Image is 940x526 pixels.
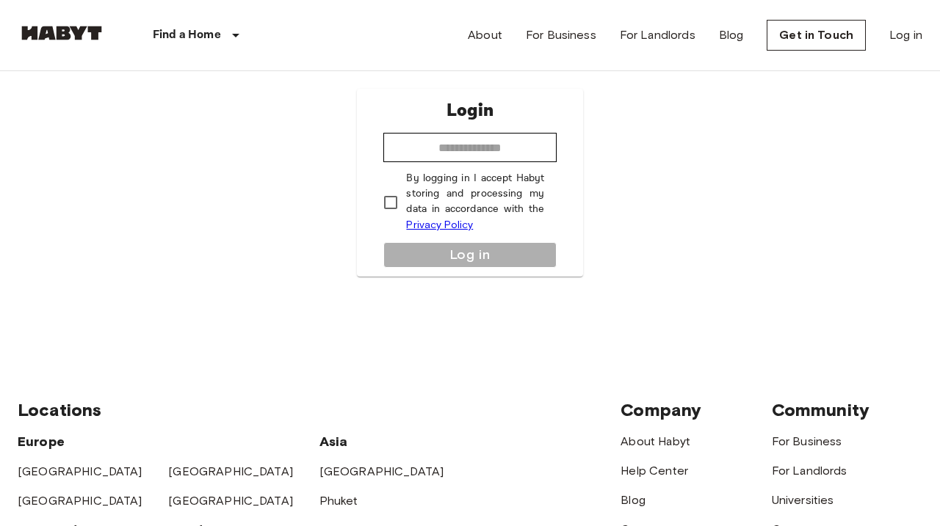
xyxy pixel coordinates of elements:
a: Universities [772,493,834,507]
a: [GEOGRAPHIC_DATA] [18,464,142,478]
span: Asia [319,434,348,450]
a: For Business [526,26,596,44]
a: For Landlords [620,26,695,44]
a: [GEOGRAPHIC_DATA] [168,494,293,508]
span: Europe [18,434,65,450]
a: About Habyt [621,434,690,448]
p: Login [446,98,493,124]
a: Phuket [319,494,358,508]
p: Find a Home [153,26,221,44]
a: Blog [621,493,646,507]
a: [GEOGRAPHIC_DATA] [18,494,142,508]
a: For Landlords [772,464,847,478]
a: Privacy Policy [406,219,473,231]
img: Habyt [18,26,106,40]
a: [GEOGRAPHIC_DATA] [319,464,444,478]
a: Blog [719,26,744,44]
p: By logging in I accept Habyt storing and processing my data in accordance with the [406,171,544,233]
a: For Business [772,434,842,448]
a: Help Center [621,464,688,478]
span: Company [621,399,701,420]
span: Locations [18,399,101,420]
a: [GEOGRAPHIC_DATA] [168,464,293,478]
a: About [468,26,502,44]
a: Log in [889,26,922,44]
a: Get in Touch [767,20,866,51]
span: Community [772,399,869,420]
